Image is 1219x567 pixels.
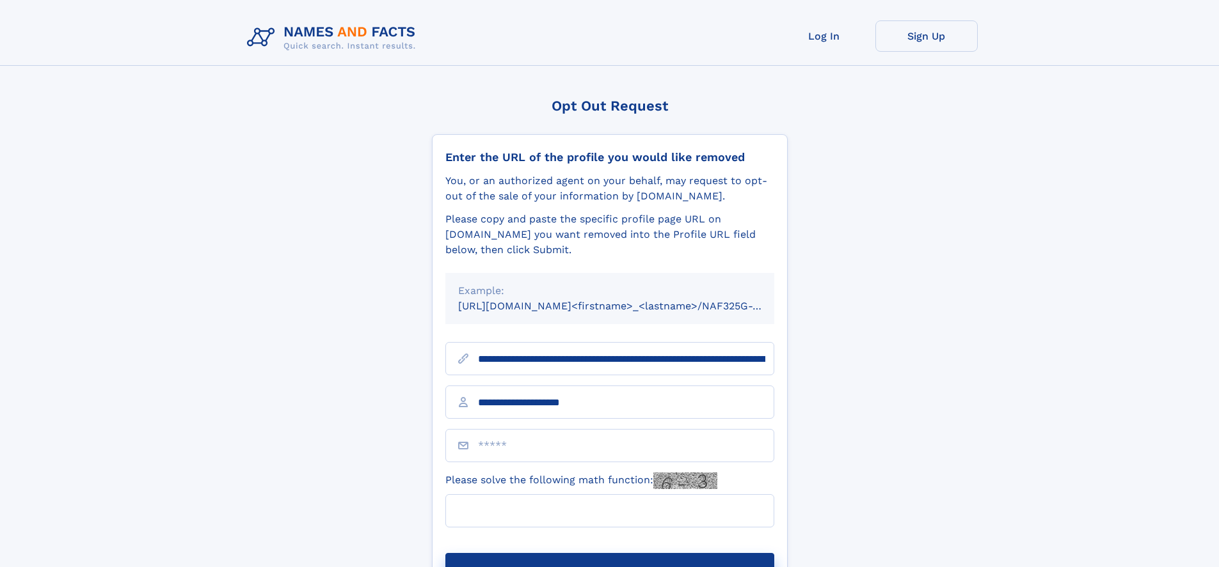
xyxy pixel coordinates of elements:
[458,300,799,312] small: [URL][DOMAIN_NAME]<firstname>_<lastname>/NAF325G-xxxxxxxx
[445,173,774,204] div: You, or an authorized agent on your behalf, may request to opt-out of the sale of your informatio...
[458,283,761,299] div: Example:
[445,150,774,164] div: Enter the URL of the profile you would like removed
[432,98,788,114] div: Opt Out Request
[773,20,875,52] a: Log In
[875,20,978,52] a: Sign Up
[445,212,774,258] div: Please copy and paste the specific profile page URL on [DOMAIN_NAME] you want removed into the Pr...
[242,20,426,55] img: Logo Names and Facts
[445,472,717,489] label: Please solve the following math function:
